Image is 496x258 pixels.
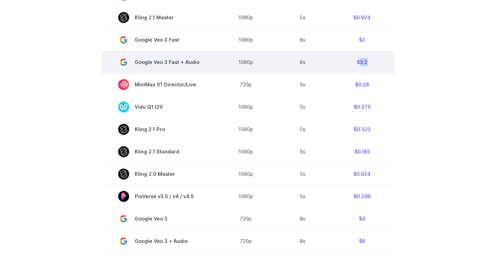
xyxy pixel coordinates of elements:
[275,118,330,140] td: 5s
[330,185,394,207] td: $0.299
[275,230,330,252] td: 8s
[118,169,199,180] span: Kling 2.0 Master
[118,101,199,112] span: Vidu Q1 I2V
[216,140,275,163] td: 1080p
[118,213,199,224] span: Google Veo 3
[330,73,394,96] td: $0.28
[216,73,275,96] td: 720p
[216,118,275,140] td: 1080p
[330,29,394,51] td: $2
[118,191,199,202] span: PixVerse v3.5 / v4 / v4.5
[275,29,330,51] td: 8s
[330,96,394,118] td: $0.275
[216,230,275,252] td: 720p
[275,140,330,163] td: 5s
[330,118,394,140] td: $0.323
[216,96,275,118] td: 1080p
[216,6,275,29] td: 1080p
[275,51,330,73] td: 8s
[330,140,394,163] td: $0.185
[118,34,199,45] span: Google Veo 3 Fast
[275,73,330,96] td: 5s
[216,163,275,185] td: 1080p
[330,230,394,252] td: $6
[216,51,275,73] td: 1080p
[330,51,394,73] td: $3.2
[330,6,394,29] td: $0.924
[275,96,330,118] td: 5s
[216,185,275,207] td: 1080p
[118,236,199,247] span: Google Veo 3 + Audio
[118,57,199,68] span: Google Veo 3 Fast + Audio
[216,29,275,51] td: 1080p
[330,163,394,185] td: $0.924
[118,124,199,135] span: Kling 2.1 Pro
[118,146,199,157] span: Kling 2.1 Standard
[275,207,330,230] td: 8s
[275,6,330,29] td: 5s
[275,163,330,185] td: 5s
[118,12,199,23] span: Kling 2.1 Master
[118,79,199,90] span: MiniMax 01 Director/Live
[275,185,330,207] td: 5s
[216,207,275,230] td: 720p
[330,207,394,230] td: $4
